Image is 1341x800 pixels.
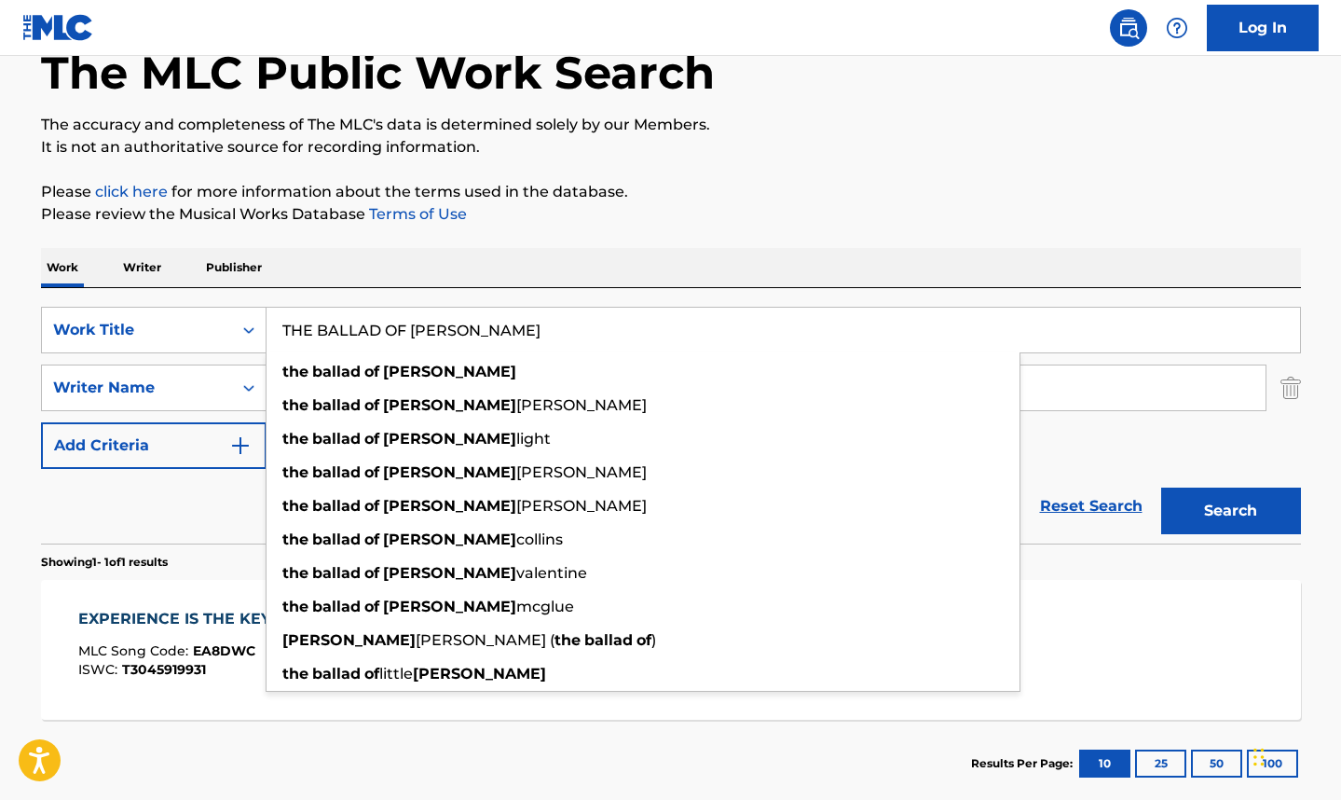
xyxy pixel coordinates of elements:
[41,307,1301,544] form: Search Form
[53,377,221,399] div: Writer Name
[312,396,361,414] strong: ballad
[383,564,516,582] strong: [PERSON_NAME]
[1161,488,1301,534] button: Search
[1135,750,1186,778] button: 25
[364,598,379,615] strong: of
[41,136,1301,159] p: It is not an authoritative source for recording information.
[53,319,221,341] div: Work Title
[78,661,122,678] span: ISWC :
[282,497,308,515] strong: the
[1280,365,1301,411] img: Delete Criterion
[379,665,413,683] span: little
[1117,17,1140,39] img: search
[364,396,379,414] strong: of
[41,248,84,287] p: Work
[516,463,647,481] span: [PERSON_NAME]
[383,463,516,481] strong: [PERSON_NAME]
[282,531,308,548] strong: the
[516,564,587,582] span: valentine
[364,497,379,515] strong: of
[229,434,252,457] img: 9d2ae6d4665cec9f34b9.svg
[364,430,379,448] strong: of
[1158,9,1196,47] div: Help
[1110,9,1147,47] a: Public Search
[41,203,1301,226] p: Please review the Musical Works Database
[41,554,168,571] p: Showing 1 - 1 of 1 results
[312,564,361,582] strong: ballad
[282,430,308,448] strong: the
[41,114,1301,136] p: The accuracy and completeness of The MLC's data is determined solely by our Members.
[312,463,361,481] strong: ballad
[516,396,647,414] span: [PERSON_NAME]
[584,631,633,649] strong: ballad
[516,598,574,615] span: mcglue
[312,598,361,615] strong: ballad
[200,248,267,287] p: Publisher
[364,363,379,380] strong: of
[282,665,308,683] strong: the
[383,598,516,615] strong: [PERSON_NAME]
[282,564,308,582] strong: the
[312,363,361,380] strong: ballad
[78,642,193,659] span: MLC Song Code :
[41,422,267,469] button: Add Criteria
[383,396,516,414] strong: [PERSON_NAME]
[282,598,308,615] strong: the
[117,248,167,287] p: Writer
[282,463,308,481] strong: the
[41,45,715,101] h1: The MLC Public Work Search
[312,665,361,683] strong: ballad
[312,531,361,548] strong: ballad
[193,642,255,659] span: EA8DWC
[364,665,379,683] strong: of
[365,205,467,223] a: Terms of Use
[516,497,647,515] span: [PERSON_NAME]
[122,661,206,678] span: T3045919931
[364,463,379,481] strong: of
[282,363,308,380] strong: the
[1031,486,1152,527] a: Reset Search
[636,631,651,649] strong: of
[554,631,581,649] strong: the
[1253,729,1265,785] div: Drag
[78,608,281,630] div: EXPERIENCE IS THE KEY
[383,363,516,380] strong: [PERSON_NAME]
[1079,750,1130,778] button: 10
[41,580,1301,720] a: EXPERIENCE IS THE KEYMLC Song Code:EA8DWCISWC:T3045919931Writers (1)[PERSON_NAME]Recording Artist...
[364,564,379,582] strong: of
[383,497,516,515] strong: [PERSON_NAME]
[41,181,1301,203] p: Please for more information about the terms used in the database.
[1248,710,1341,800] iframe: Chat Widget
[282,631,416,649] strong: [PERSON_NAME]
[416,631,554,649] span: [PERSON_NAME] (
[364,531,379,548] strong: of
[383,430,516,448] strong: [PERSON_NAME]
[312,430,361,448] strong: ballad
[1191,750,1242,778] button: 50
[95,183,168,200] a: click here
[22,14,94,41] img: MLC Logo
[282,396,308,414] strong: the
[383,531,516,548] strong: [PERSON_NAME]
[1207,5,1319,51] a: Log In
[312,497,361,515] strong: ballad
[651,631,656,649] span: )
[1166,17,1188,39] img: help
[516,430,551,448] span: light
[1247,750,1298,778] button: 100
[516,531,563,548] span: collins
[971,755,1077,772] p: Results Per Page:
[413,665,546,683] strong: [PERSON_NAME]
